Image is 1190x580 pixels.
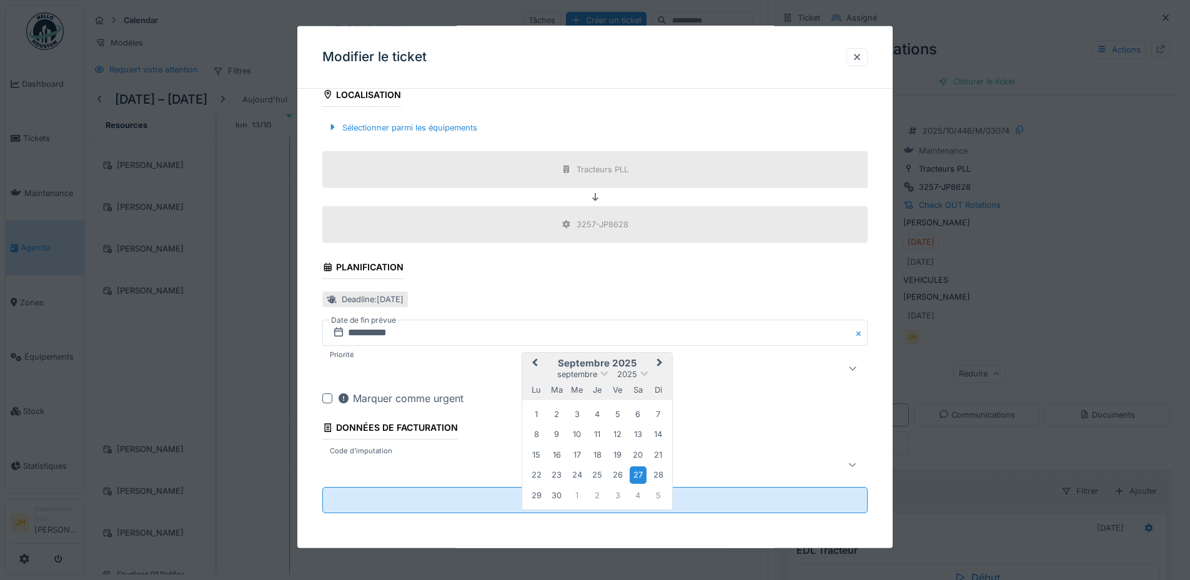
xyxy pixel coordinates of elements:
[522,358,672,369] h2: septembre 2025
[568,446,585,463] div: Choose mercredi 17 septembre 2025
[327,350,357,360] label: Priorité
[322,49,427,65] h3: Modifier le ticket
[528,406,545,423] div: Choose lundi 1 septembre 2025
[854,320,868,346] button: Close
[589,466,606,483] div: Choose jeudi 25 septembre 2025
[609,426,626,443] div: Choose vendredi 12 septembre 2025
[557,370,597,379] span: septembre
[548,426,565,443] div: Choose mardi 9 septembre 2025
[577,219,628,230] div: 3257-JP8628
[528,466,545,483] div: Choose lundi 22 septembre 2025
[548,487,565,504] div: Choose mardi 30 septembre 2025
[568,406,585,423] div: Choose mercredi 3 septembre 2025
[589,406,606,423] div: Choose jeudi 4 septembre 2025
[589,446,606,463] div: Choose jeudi 18 septembre 2025
[548,466,565,483] div: Choose mardi 23 septembre 2025
[589,381,606,398] div: jeudi
[342,293,404,305] div: Deadline : [DATE]
[527,404,668,505] div: Month septembre, 2025
[568,487,585,504] div: Choose mercredi 1 octobre 2025
[630,426,647,443] div: Choose samedi 13 septembre 2025
[609,446,626,463] div: Choose vendredi 19 septembre 2025
[630,381,647,398] div: samedi
[322,258,404,279] div: Planification
[548,446,565,463] div: Choose mardi 16 septembre 2025
[548,381,565,398] div: mardi
[568,426,585,443] div: Choose mercredi 10 septembre 2025
[337,391,464,406] div: Marquer comme urgent
[650,426,667,443] div: Choose dimanche 14 septembre 2025
[650,466,667,483] div: Choose dimanche 28 septembre 2025
[528,487,545,504] div: Choose lundi 29 septembre 2025
[568,381,585,398] div: mercredi
[327,446,395,456] label: Code d'imputation
[523,354,543,374] button: Previous Month
[630,487,647,504] div: Choose samedi 4 octobre 2025
[617,370,637,379] span: 2025
[609,381,626,398] div: vendredi
[650,487,667,504] div: Choose dimanche 5 octobre 2025
[609,466,626,483] div: Choose vendredi 26 septembre 2025
[609,406,626,423] div: Choose vendredi 5 septembre 2025
[577,164,628,175] div: Tracteurs PLL
[322,85,401,106] div: Localisation
[528,446,545,463] div: Choose lundi 15 septembre 2025
[630,406,647,423] div: Choose samedi 6 septembre 2025
[630,466,647,483] div: Choose samedi 27 septembre 2025
[589,426,606,443] div: Choose jeudi 11 septembre 2025
[568,466,585,483] div: Choose mercredi 24 septembre 2025
[548,406,565,423] div: Choose mardi 2 septembre 2025
[650,381,667,398] div: dimanche
[528,381,545,398] div: lundi
[630,446,647,463] div: Choose samedi 20 septembre 2025
[528,426,545,443] div: Choose lundi 8 septembre 2025
[650,446,667,463] div: Choose dimanche 21 septembre 2025
[650,406,667,423] div: Choose dimanche 7 septembre 2025
[589,487,606,504] div: Choose jeudi 2 octobre 2025
[609,487,626,504] div: Choose vendredi 3 octobre 2025
[322,418,458,440] div: Données de facturation
[651,354,671,374] button: Next Month
[330,313,397,327] label: Date de fin prévue
[322,119,482,135] div: Sélectionner parmi les équipements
